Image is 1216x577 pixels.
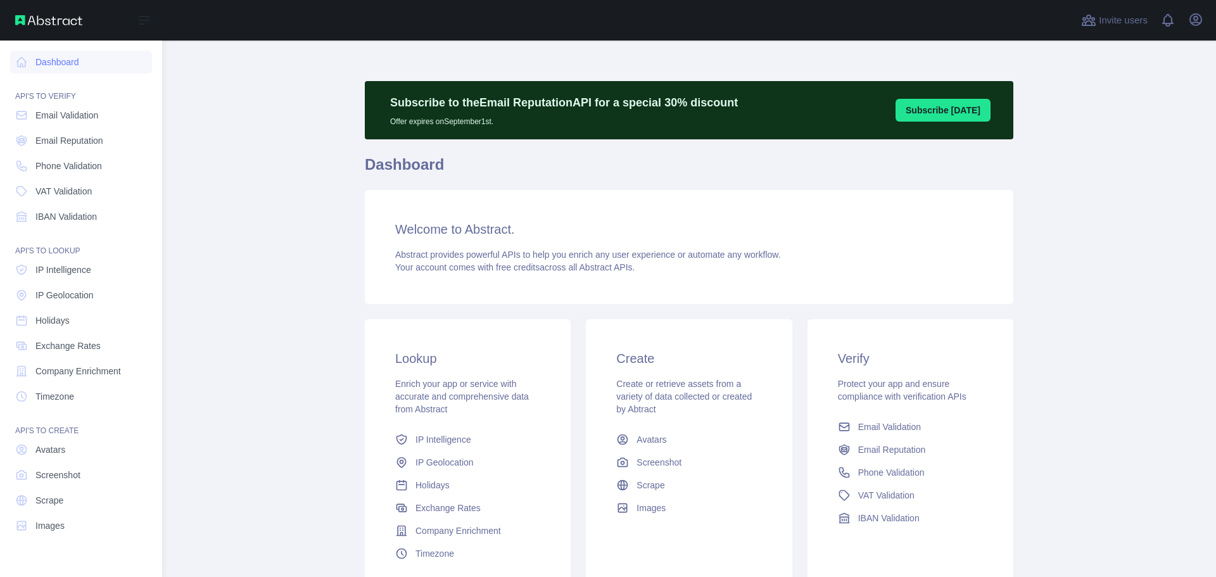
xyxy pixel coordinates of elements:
[415,479,450,491] span: Holidays
[10,258,152,281] a: IP Intelligence
[15,15,82,25] img: Abstract API
[10,155,152,177] a: Phone Validation
[611,451,766,474] a: Screenshot
[35,289,94,301] span: IP Geolocation
[415,433,471,446] span: IP Intelligence
[35,365,121,377] span: Company Enrichment
[896,99,991,122] button: Subscribe [DATE]
[10,180,152,203] a: VAT Validation
[35,339,101,352] span: Exchange Rates
[10,129,152,152] a: Email Reputation
[858,512,920,524] span: IBAN Validation
[10,51,152,73] a: Dashboard
[10,104,152,127] a: Email Validation
[35,390,74,403] span: Timezone
[390,94,738,111] p: Subscribe to the Email Reputation API for a special 30 % discount
[35,210,97,223] span: IBAN Validation
[833,484,988,507] a: VAT Validation
[858,443,926,456] span: Email Reputation
[858,489,915,502] span: VAT Validation
[10,514,152,537] a: Images
[636,433,666,446] span: Avatars
[395,250,781,260] span: Abstract provides powerful APIs to help you enrich any user experience or automate any workflow.
[415,547,454,560] span: Timezone
[10,334,152,357] a: Exchange Rates
[636,479,664,491] span: Scrape
[1099,13,1148,28] span: Invite users
[395,379,529,414] span: Enrich your app or service with accurate and comprehensive data from Abstract
[365,155,1013,185] h1: Dashboard
[395,262,635,272] span: Your account comes with across all Abstract APIs.
[10,385,152,408] a: Timezone
[858,466,925,479] span: Phone Validation
[833,415,988,438] a: Email Validation
[35,469,80,481] span: Screenshot
[833,461,988,484] a: Phone Validation
[395,220,983,238] h3: Welcome to Abstract.
[833,507,988,529] a: IBAN Validation
[10,76,152,101] div: API'S TO VERIFY
[390,519,545,542] a: Company Enrichment
[616,379,752,414] span: Create or retrieve assets from a variety of data collected or created by Abtract
[390,111,738,127] p: Offer expires on September 1st.
[35,263,91,276] span: IP Intelligence
[415,524,501,537] span: Company Enrichment
[611,497,766,519] a: Images
[833,438,988,461] a: Email Reputation
[10,231,152,256] div: API'S TO LOOKUP
[611,428,766,451] a: Avatars
[10,205,152,228] a: IBAN Validation
[10,464,152,486] a: Screenshot
[35,519,65,532] span: Images
[838,350,983,367] h3: Verify
[858,421,921,433] span: Email Validation
[35,109,98,122] span: Email Validation
[636,502,666,514] span: Images
[10,489,152,512] a: Scrape
[415,502,481,514] span: Exchange Rates
[1079,10,1150,30] button: Invite users
[415,456,474,469] span: IP Geolocation
[838,379,966,402] span: Protect your app and ensure compliance with verification APIs
[496,262,540,272] span: free credits
[390,451,545,474] a: IP Geolocation
[10,284,152,307] a: IP Geolocation
[35,185,92,198] span: VAT Validation
[616,350,761,367] h3: Create
[10,309,152,332] a: Holidays
[35,443,65,456] span: Avatars
[611,474,766,497] a: Scrape
[395,350,540,367] h3: Lookup
[390,474,545,497] a: Holidays
[10,438,152,461] a: Avatars
[390,542,545,565] a: Timezone
[636,456,681,469] span: Screenshot
[390,428,545,451] a: IP Intelligence
[10,360,152,383] a: Company Enrichment
[35,314,70,327] span: Holidays
[35,160,102,172] span: Phone Validation
[35,494,63,507] span: Scrape
[10,410,152,436] div: API'S TO CREATE
[390,497,545,519] a: Exchange Rates
[35,134,103,147] span: Email Reputation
